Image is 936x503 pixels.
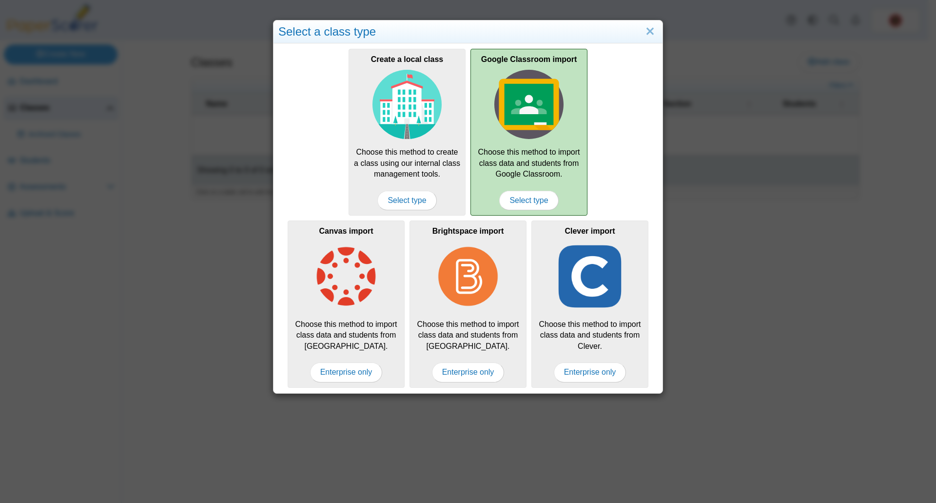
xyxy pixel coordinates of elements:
img: class-type-google-classroom.svg [494,70,564,139]
b: Clever import [565,227,615,235]
img: class-type-brightspace.png [433,242,503,311]
a: Create a local class Choose this method to create a class using our internal class management too... [349,49,466,216]
div: Choose this method to import class data and students from Clever. [531,221,648,387]
div: Choose this method to import class data and students from [GEOGRAPHIC_DATA]. [409,221,526,387]
div: Choose this method to import class data and students from Google Classroom. [470,49,587,216]
b: Brightspace import [432,227,504,235]
div: Choose this method to create a class using our internal class management tools. [349,49,466,216]
span: Enterprise only [310,362,383,382]
img: class-type-canvas.png [312,242,381,311]
img: class-type-clever.png [555,242,624,311]
span: Enterprise only [432,362,505,382]
div: Select a class type [273,20,663,43]
img: class-type-local.svg [372,70,442,139]
div: Choose this method to import class data and students from [GEOGRAPHIC_DATA]. [288,221,405,387]
a: Close [643,23,658,40]
b: Google Classroom import [481,55,577,63]
b: Create a local class [371,55,444,63]
span: Select type [377,191,436,210]
a: Google Classroom import Choose this method to import class data and students from Google Classroo... [470,49,587,216]
span: Enterprise only [554,362,626,382]
b: Canvas import [319,227,373,235]
span: Select type [499,191,558,210]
